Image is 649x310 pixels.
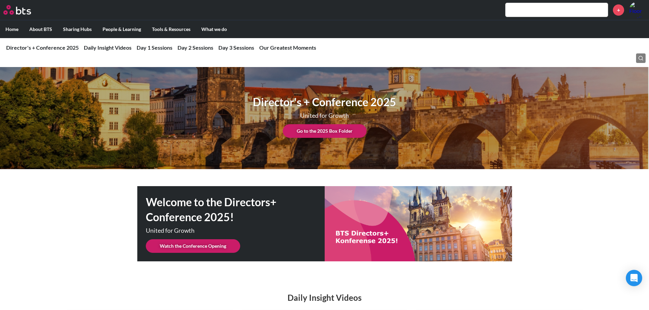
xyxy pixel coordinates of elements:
a: Day 1 Sessions [137,44,172,51]
img: BTS Logo [3,5,31,15]
a: Day 3 Sessions [218,44,254,51]
a: + [613,4,624,16]
div: Open Intercom Messenger [626,270,642,286]
a: Our Greatest Moments [259,44,316,51]
h1: Welcome to the Directors+ Conference 2025! [146,195,325,225]
label: Sharing Hubs [58,20,97,38]
a: Day 2 Sessions [177,44,213,51]
label: People & Learning [97,20,146,38]
p: United for Growth [146,228,289,234]
a: Director's + Conference 2025 [6,44,79,51]
a: Go home [3,5,44,15]
a: Watch the Conference Opening [146,239,240,253]
h1: Director's + Conference 2025 [253,95,396,110]
label: About BTS [24,20,58,38]
img: Floor Hoeijmans [629,2,646,18]
label: Tools & Resources [146,20,196,38]
a: Go to the 2025 Box Folder [283,124,367,138]
a: Profile [629,2,646,18]
p: United for Growth [267,113,382,119]
a: Daily Insight Videos [84,44,132,51]
label: What we do [196,20,232,38]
